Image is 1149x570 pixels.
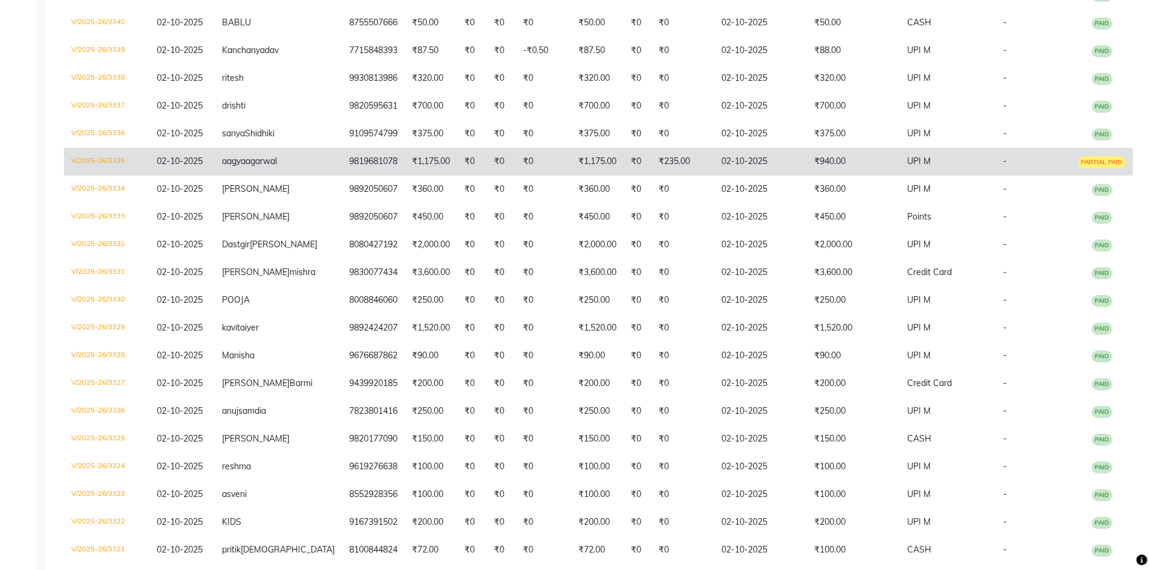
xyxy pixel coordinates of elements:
td: ₹0 [516,203,571,231]
td: ₹0 [624,342,651,370]
span: - [1003,294,1007,305]
td: ₹0 [651,203,714,231]
td: 02-10-2025 [714,203,807,231]
span: - [1003,128,1007,139]
span: 02-10-2025 [157,350,203,361]
td: ₹320.00 [807,65,900,92]
span: Manisha [222,350,255,361]
td: ₹0 [487,425,516,453]
span: - [1003,267,1007,277]
td: ₹0 [624,453,651,481]
td: 9892424207 [342,314,405,342]
span: sanya [222,128,245,139]
td: ₹0 [457,397,487,425]
td: ₹2,000.00 [807,231,900,259]
td: ₹250.00 [571,287,624,314]
td: 8008846060 [342,287,405,314]
td: ₹320.00 [571,65,624,92]
span: PAID [1092,239,1112,252]
td: ₹0 [487,37,516,65]
td: ₹200.00 [405,508,457,536]
td: 8755507666 [342,9,405,37]
td: 02-10-2025 [714,453,807,481]
span: PAID [1092,128,1112,141]
td: ₹250.00 [571,397,624,425]
span: iyer [245,322,259,333]
span: PARTIAL PAID [1078,156,1125,168]
td: V/2025-26/3340 [64,9,150,37]
span: UPI M [907,183,931,194]
td: ₹0 [457,314,487,342]
td: ₹360.00 [405,176,457,203]
td: V/2025-26/3327 [64,370,150,397]
td: ₹0 [651,259,714,287]
span: anuj [222,405,238,416]
td: 9819681078 [342,148,405,176]
td: ₹250.00 [807,287,900,314]
td: ₹1,175.00 [571,148,624,176]
td: ₹90.00 [405,342,457,370]
td: ₹0 [516,425,571,453]
td: ₹0 [624,314,651,342]
td: ₹250.00 [807,397,900,425]
td: V/2025-26/3330 [64,287,150,314]
td: ₹150.00 [571,425,624,453]
span: [PERSON_NAME] [250,239,317,250]
span: reshma [222,461,251,472]
td: ₹0 [624,148,651,176]
td: ₹0 [457,92,487,120]
td: ₹0 [487,120,516,148]
span: - [1003,239,1007,250]
span: Dastgir [222,239,250,250]
span: PAID [1092,350,1112,363]
td: ₹87.50 [405,37,457,65]
td: ₹200.00 [571,370,624,397]
td: ₹2,000.00 [571,231,624,259]
td: ₹0 [651,65,714,92]
td: V/2025-26/3338 [64,65,150,92]
span: - [1003,461,1007,472]
td: ₹100.00 [807,453,900,481]
td: 02-10-2025 [714,259,807,287]
td: ₹0 [651,397,714,425]
td: ₹0 [624,120,651,148]
td: ₹700.00 [571,92,624,120]
span: Kanchan [222,45,256,55]
td: V/2025-26/3323 [64,481,150,508]
td: ₹0 [487,148,516,176]
td: ₹235.00 [651,148,714,176]
span: 02-10-2025 [157,405,203,416]
span: agarwal [245,156,277,166]
span: Points [907,211,931,222]
span: UPI M [907,322,931,333]
td: ₹0 [487,342,516,370]
span: Barmi [290,378,312,388]
td: ₹1,175.00 [405,148,457,176]
td: ₹0 [457,231,487,259]
td: ₹0 [487,231,516,259]
span: 02-10-2025 [157,294,203,305]
td: 9167391502 [342,508,405,536]
span: kavita [222,322,245,333]
td: 02-10-2025 [714,65,807,92]
span: [PERSON_NAME] [222,267,290,277]
span: 02-10-2025 [157,72,203,83]
td: ₹0 [457,453,487,481]
td: ₹0 [457,120,487,148]
td: V/2025-26/3328 [64,342,150,370]
td: 02-10-2025 [714,37,807,65]
td: ₹0 [516,259,571,287]
td: V/2025-26/3333 [64,203,150,231]
td: ₹100.00 [807,481,900,508]
span: UPI M [907,239,931,250]
span: samdia [238,405,266,416]
td: ₹0 [651,120,714,148]
span: 02-10-2025 [157,239,203,250]
span: CASH [907,433,931,444]
span: UPI M [907,461,931,472]
td: ₹1,520.00 [571,314,624,342]
td: 9439920185 [342,370,405,397]
td: 9676687862 [342,342,405,370]
td: 02-10-2025 [714,9,807,37]
td: ₹100.00 [571,453,624,481]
